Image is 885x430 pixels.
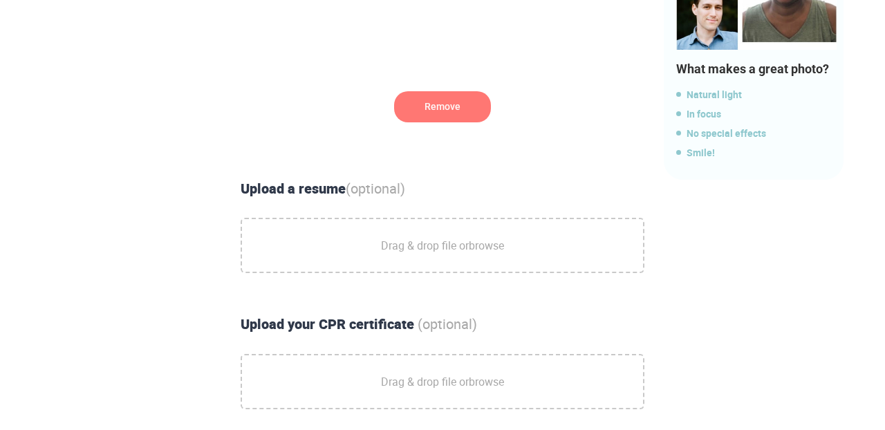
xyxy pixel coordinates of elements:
span: (optional) [418,315,477,333]
div: What makes a great photo? [676,60,837,78]
a: browse [469,374,504,389]
span: Drag & drop file or [381,228,504,263]
button: dummy [394,91,491,122]
div: Upload your CPR certificate [235,315,650,335]
a: browse [469,238,504,253]
span: Natural light [676,86,837,103]
span: Drag & drop file or [381,364,504,399]
span: Remove [394,91,491,122]
div: Upload a resume [235,179,650,199]
span: In focus [676,106,837,122]
span: Smile! [676,144,837,161]
span: (optional) [346,179,405,198]
span: No special effects [676,125,837,142]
